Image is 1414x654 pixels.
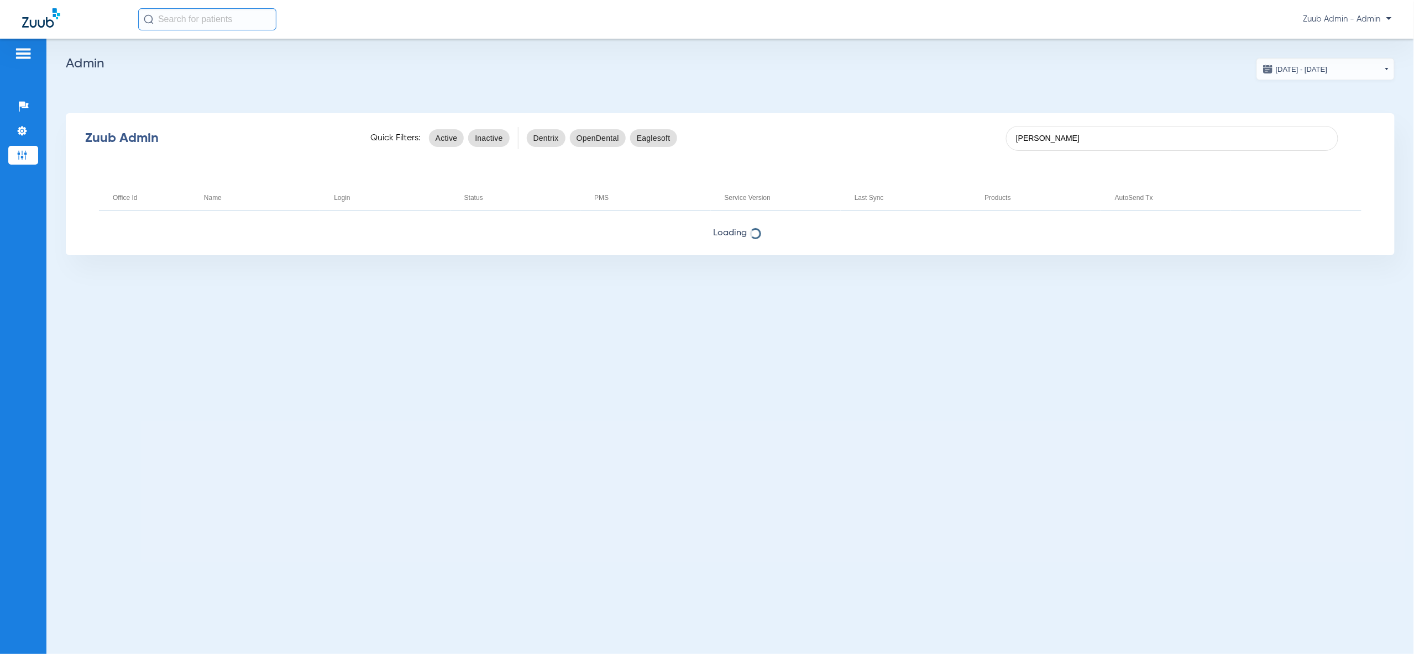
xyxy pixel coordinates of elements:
div: Status [464,192,483,204]
span: Quick Filters: [370,133,421,144]
div: Name [204,192,320,204]
div: Office Id [113,192,190,204]
div: Last Sync [855,192,971,204]
span: Loading [66,228,1395,239]
div: Service Version [725,192,771,204]
button: [DATE] - [DATE] [1256,58,1395,80]
div: AutoSend Tx [1115,192,1231,204]
div: Service Version [725,192,841,204]
img: date.svg [1263,64,1274,75]
div: Login [334,192,350,204]
span: Eaglesoft [637,133,671,144]
div: Status [464,192,580,204]
div: PMS [594,192,710,204]
span: OpenDental [577,133,619,144]
input: SEARCH office ID, email, name [1006,126,1338,151]
div: Products [985,192,1011,204]
img: hamburger-icon [14,47,32,60]
h2: Admin [66,58,1395,69]
div: Zuub Admin [85,133,351,144]
input: Search for patients [138,8,276,30]
div: AutoSend Tx [1115,192,1153,204]
div: PMS [594,192,609,204]
img: Zuub Logo [22,8,60,28]
mat-chip-listbox: status-filters [429,127,510,149]
div: Products [985,192,1101,204]
span: Active [436,133,458,144]
span: Inactive [475,133,502,144]
div: Last Sync [855,192,884,204]
mat-chip-listbox: pms-filters [527,127,677,149]
img: Search Icon [144,14,154,24]
span: Zuub Admin - Admin [1303,14,1392,25]
div: Office Id [113,192,137,204]
span: Dentrix [533,133,559,144]
div: Name [204,192,222,204]
div: Login [334,192,450,204]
